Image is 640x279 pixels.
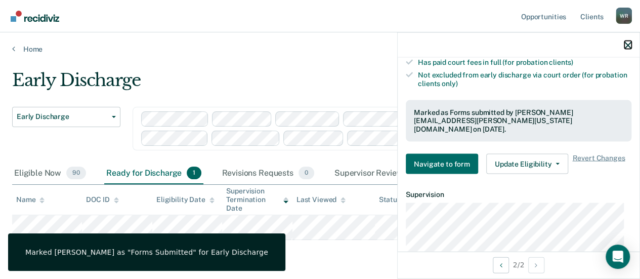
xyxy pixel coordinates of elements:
img: Recidiviz [11,11,59,22]
div: Status [379,195,401,204]
div: Open Intercom Messenger [606,245,630,269]
span: 90 [66,167,86,180]
div: 2 / 2 [398,251,639,278]
button: Previous Opportunity [493,257,509,273]
button: Navigate to form [406,153,478,174]
a: Home [12,45,628,54]
div: Marked as Forms submitted by [PERSON_NAME][EMAIL_ADDRESS][PERSON_NAME][US_STATE][DOMAIN_NAME] on ... [414,108,623,133]
span: 0 [298,167,314,180]
dt: Supervision [406,190,631,198]
span: clients) [549,58,573,66]
div: W R [616,8,632,24]
div: Revisions Requests [220,163,316,185]
div: Supervisor Review [332,163,426,185]
div: Eligibility Date [156,195,215,204]
button: Next Opportunity [528,257,544,273]
div: Supervision Termination Date [226,187,288,212]
button: Profile dropdown button [616,8,632,24]
div: Name [16,195,45,204]
div: Early Discharge [12,70,588,99]
span: only) [442,79,457,87]
div: DOC ID [86,195,118,204]
div: Marked [PERSON_NAME] as "Forms Submitted" for Early Discharge [25,248,268,257]
div: Ready for Discharge [104,163,203,185]
div: Has paid court fees in full (for probation [418,58,631,67]
button: Update Eligibility [486,153,568,174]
a: Navigate to form link [406,153,482,174]
span: 1 [187,167,201,180]
div: Not excluded from early discharge via court order (for probation clients [418,71,631,88]
div: Eligible Now [12,163,88,185]
div: Last Viewed [296,195,346,204]
span: Revert Changes [572,153,625,174]
span: Early Discharge [17,112,108,121]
